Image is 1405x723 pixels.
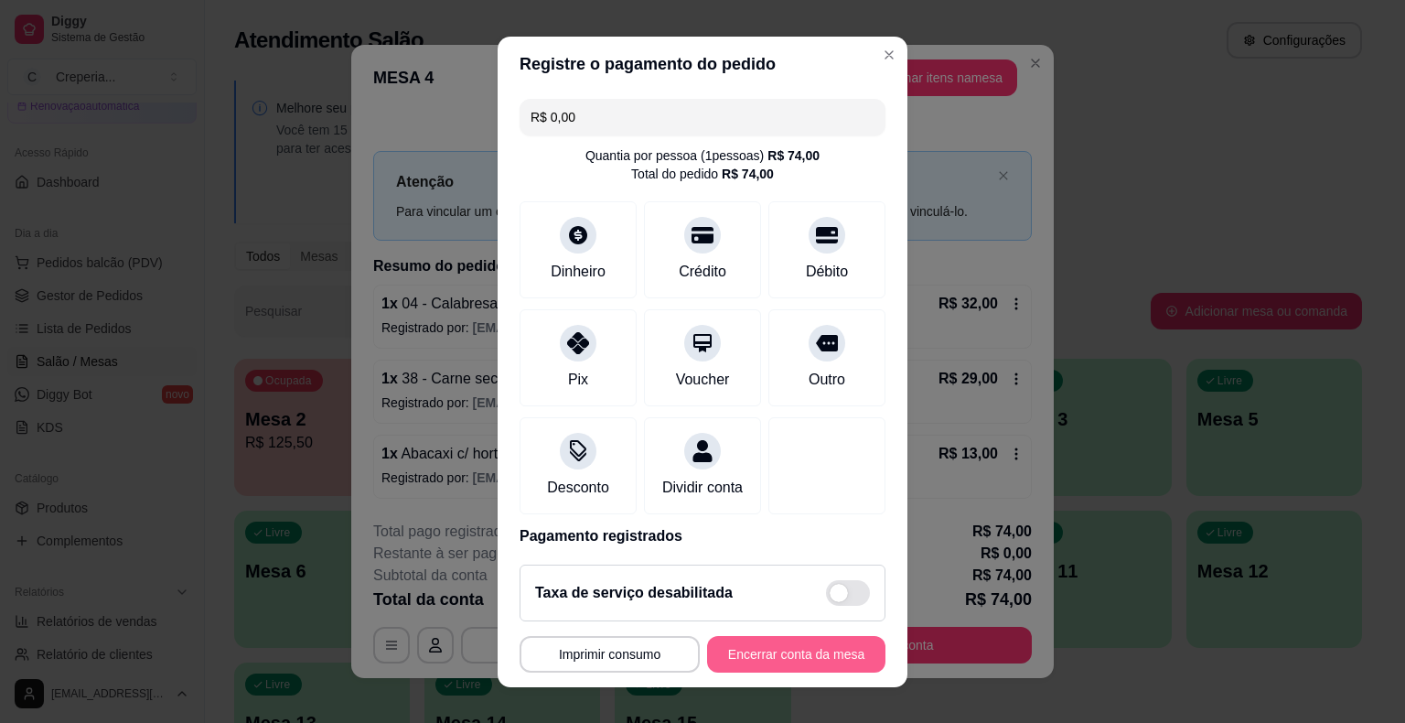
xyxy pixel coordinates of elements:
div: Desconto [547,477,609,499]
div: Dinheiro [551,261,606,283]
p: Pagamento registrados [520,525,885,547]
div: Quantia por pessoa ( 1 pessoas) [585,146,820,165]
button: Close [874,40,904,70]
div: Débito [806,261,848,283]
div: Voucher [676,369,730,391]
div: Outro [809,369,845,391]
div: Total do pedido [631,165,774,183]
h2: Taxa de serviço desabilitada [535,582,733,604]
button: Imprimir consumo [520,636,700,673]
div: Pix [568,369,588,391]
button: Encerrar conta da mesa [707,636,885,673]
div: Crédito [679,261,726,283]
header: Registre o pagamento do pedido [498,37,907,92]
input: Ex.: hambúrguer de cordeiro [531,99,874,135]
div: Dividir conta [662,477,743,499]
div: R$ 74,00 [767,146,820,165]
div: R$ 74,00 [722,165,774,183]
